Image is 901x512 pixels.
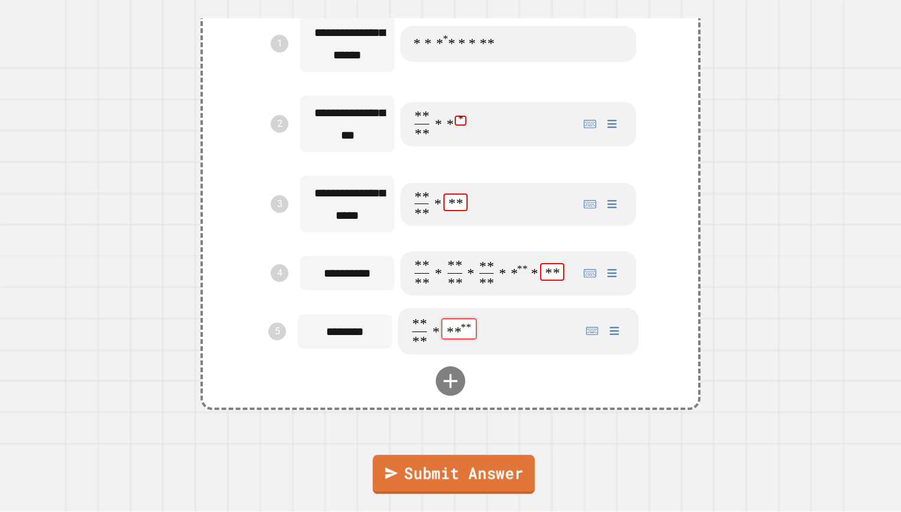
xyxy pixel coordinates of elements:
[271,35,288,52] a: 1
[271,195,288,213] a: 3
[373,455,535,494] a: Submit Answer
[271,115,288,133] a: 2
[268,323,286,340] a: 5
[271,264,288,282] a: 4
